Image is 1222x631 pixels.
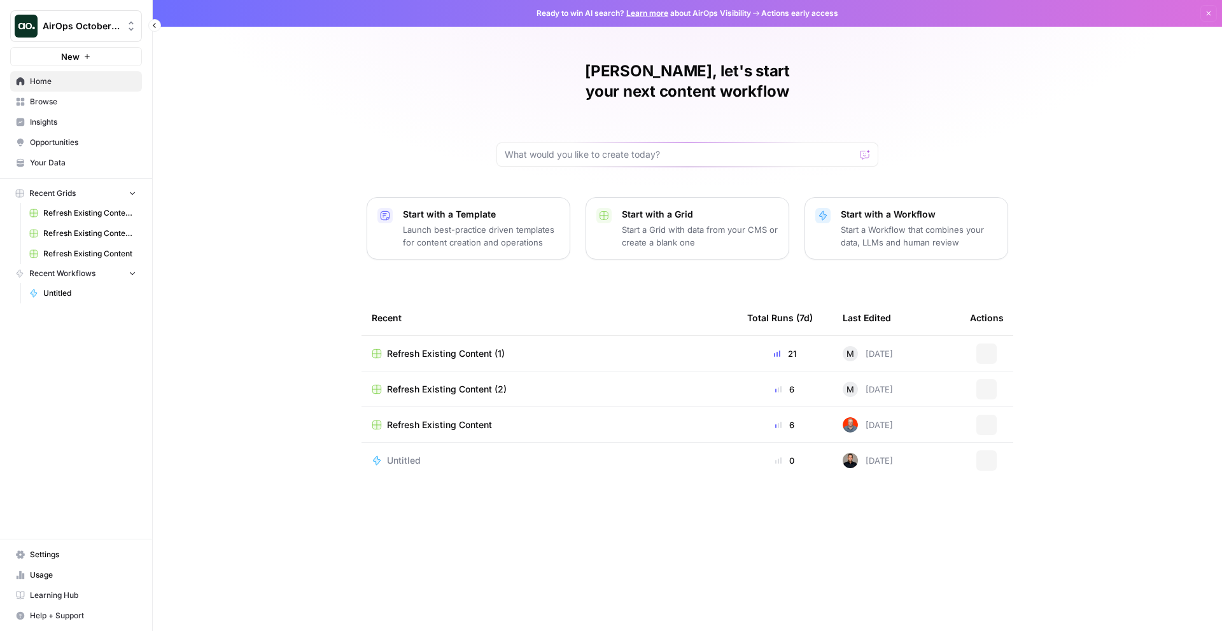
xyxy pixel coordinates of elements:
[747,300,813,335] div: Total Runs (7d)
[15,15,38,38] img: AirOps October Cohort Logo
[10,132,142,153] a: Opportunities
[747,347,822,360] div: 21
[367,197,570,260] button: Start with a TemplateLaunch best-practice driven templates for content creation and operations
[622,208,778,221] p: Start with a Grid
[843,417,858,433] img: 698zlg3kfdwlkwrbrsgpwna4smrc
[841,208,997,221] p: Start with a Workflow
[10,184,142,203] button: Recent Grids
[30,96,136,107] span: Browse
[43,207,136,219] span: Refresh Existing Content (1)
[804,197,1008,260] button: Start with a WorkflowStart a Workflow that combines your data, LLMs and human review
[43,288,136,299] span: Untitled
[10,606,142,626] button: Help + Support
[496,61,878,102] h1: [PERSON_NAME], let's start your next content workflow
[29,268,95,279] span: Recent Workflows
[843,453,893,468] div: [DATE]
[403,208,559,221] p: Start with a Template
[372,383,727,396] a: Refresh Existing Content (2)
[10,10,142,42] button: Workspace: AirOps October Cohort
[586,197,789,260] button: Start with a GridStart a Grid with data from your CMS or create a blank one
[843,417,893,433] div: [DATE]
[622,223,778,249] p: Start a Grid with data from your CMS or create a blank one
[10,71,142,92] a: Home
[24,203,142,223] a: Refresh Existing Content (1)
[387,419,492,431] span: Refresh Existing Content
[747,383,822,396] div: 6
[761,8,838,19] span: Actions early access
[403,223,559,249] p: Launch best-practice driven templates for content creation and operations
[841,223,997,249] p: Start a Workflow that combines your data, LLMs and human review
[372,300,727,335] div: Recent
[505,148,855,161] input: What would you like to create today?
[10,92,142,112] a: Browse
[43,20,120,32] span: AirOps October Cohort
[372,347,727,360] a: Refresh Existing Content (1)
[43,248,136,260] span: Refresh Existing Content
[747,454,822,467] div: 0
[372,454,727,467] a: Untitled
[24,283,142,303] a: Untitled
[846,383,854,396] span: M
[30,610,136,621] span: Help + Support
[29,188,76,199] span: Recent Grids
[43,228,136,239] span: Refresh Existing Content (2)
[24,244,142,264] a: Refresh Existing Content
[10,112,142,132] a: Insights
[10,565,142,585] a: Usage
[30,137,136,148] span: Opportunities
[537,8,751,19] span: Ready to win AI search? about AirOps Visibility
[30,569,136,581] span: Usage
[747,419,822,431] div: 6
[843,346,893,361] div: [DATE]
[372,419,727,431] a: Refresh Existing Content
[61,50,80,63] span: New
[387,347,505,360] span: Refresh Existing Content (1)
[30,76,136,87] span: Home
[10,47,142,66] button: New
[24,223,142,244] a: Refresh Existing Content (2)
[10,544,142,565] a: Settings
[30,157,136,169] span: Your Data
[626,8,668,18] a: Learn more
[970,300,1004,335] div: Actions
[30,116,136,128] span: Insights
[843,382,893,397] div: [DATE]
[30,549,136,560] span: Settings
[10,264,142,283] button: Recent Workflows
[30,590,136,601] span: Learning Hub
[843,453,858,468] img: gakg5ozwg7i5ne5ujip7i34nl3nv
[387,454,421,467] span: Untitled
[10,585,142,606] a: Learning Hub
[843,300,891,335] div: Last Edited
[387,383,507,396] span: Refresh Existing Content (2)
[846,347,854,360] span: M
[10,153,142,173] a: Your Data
